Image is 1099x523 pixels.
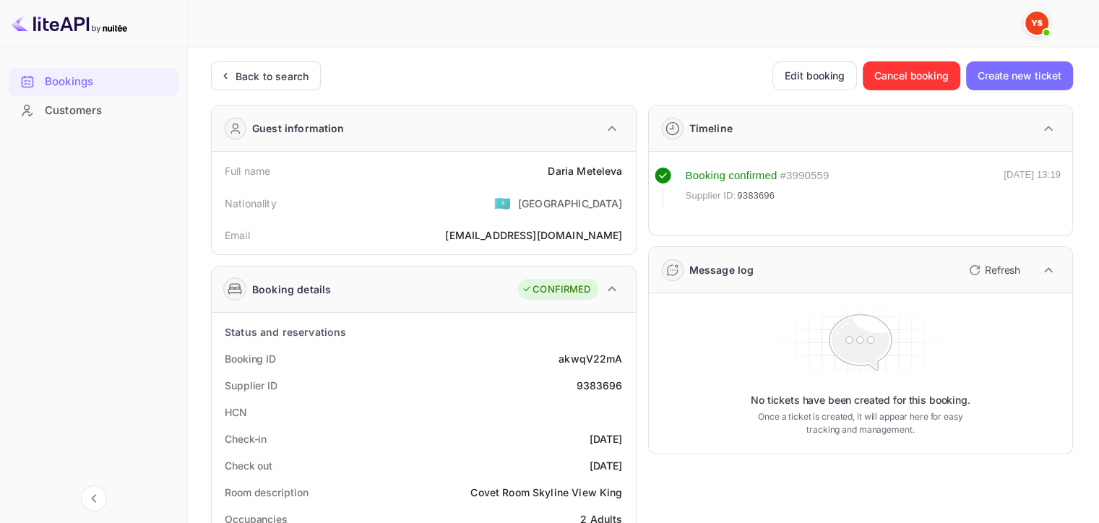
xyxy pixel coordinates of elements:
[780,168,829,184] div: # 3990559
[225,228,250,243] div: Email
[1004,168,1061,209] div: [DATE] 13:19
[45,103,171,119] div: Customers
[747,410,974,436] p: Once a ticket is created, it will appear here for easy tracking and management.
[548,163,622,178] div: Daria Meteleva
[494,190,511,216] span: United States
[590,431,623,446] div: [DATE]
[45,74,171,90] div: Bookings
[863,61,960,90] button: Cancel booking
[9,97,178,124] a: Customers
[686,189,736,203] span: Supplier ID:
[9,97,178,125] div: Customers
[225,196,277,211] div: Nationality
[252,282,331,297] div: Booking details
[522,282,590,297] div: CONFIRMED
[9,68,178,96] div: Bookings
[751,393,970,407] p: No tickets have been created for this booking.
[1025,12,1048,35] img: Yandex Support
[225,351,276,366] div: Booking ID
[81,485,107,511] button: Collapse navigation
[236,69,309,84] div: Back to search
[470,485,622,500] div: Covet Room Skyline View King
[225,163,270,178] div: Full name
[576,378,622,393] div: 9383696
[225,324,346,340] div: Status and reservations
[225,431,267,446] div: Check-in
[737,189,775,203] span: 9383696
[960,259,1026,282] button: Refresh
[9,68,178,95] a: Bookings
[445,228,622,243] div: [EMAIL_ADDRESS][DOMAIN_NAME]
[966,61,1073,90] button: Create new ticket
[985,262,1020,277] p: Refresh
[686,168,777,184] div: Booking confirmed
[559,351,622,366] div: akwqV22mA
[590,458,623,473] div: [DATE]
[689,121,733,136] div: Timeline
[252,121,345,136] div: Guest information
[689,262,754,277] div: Message log
[518,196,623,211] div: [GEOGRAPHIC_DATA]
[225,378,277,393] div: Supplier ID
[12,12,127,35] img: LiteAPI logo
[225,485,308,500] div: Room description
[225,458,272,473] div: Check out
[772,61,857,90] button: Edit booking
[225,405,247,420] div: HCN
